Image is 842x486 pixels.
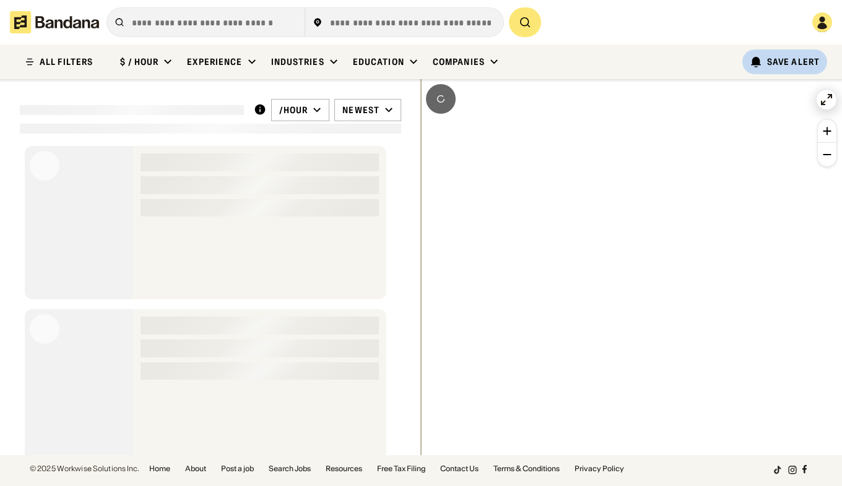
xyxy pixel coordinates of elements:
div: Experience [187,56,242,67]
a: Contact Us [440,465,479,472]
a: Free Tax Filing [377,465,425,472]
div: © 2025 Workwise Solutions Inc. [30,465,139,472]
img: Bandana logotype [10,11,99,33]
div: Education [353,56,404,67]
a: Terms & Conditions [493,465,560,472]
div: ALL FILTERS [40,58,93,66]
a: Post a job [221,465,254,472]
div: Save Alert [767,56,820,67]
a: About [185,465,206,472]
div: /hour [279,104,308,116]
div: Newest [342,104,380,116]
div: Companies [433,56,485,67]
div: $ / hour [120,56,158,67]
a: Resources [326,465,362,472]
a: Search Jobs [269,465,311,472]
a: Home [149,465,170,472]
div: grid [20,141,401,455]
div: Industries [271,56,324,67]
a: Privacy Policy [575,465,624,472]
